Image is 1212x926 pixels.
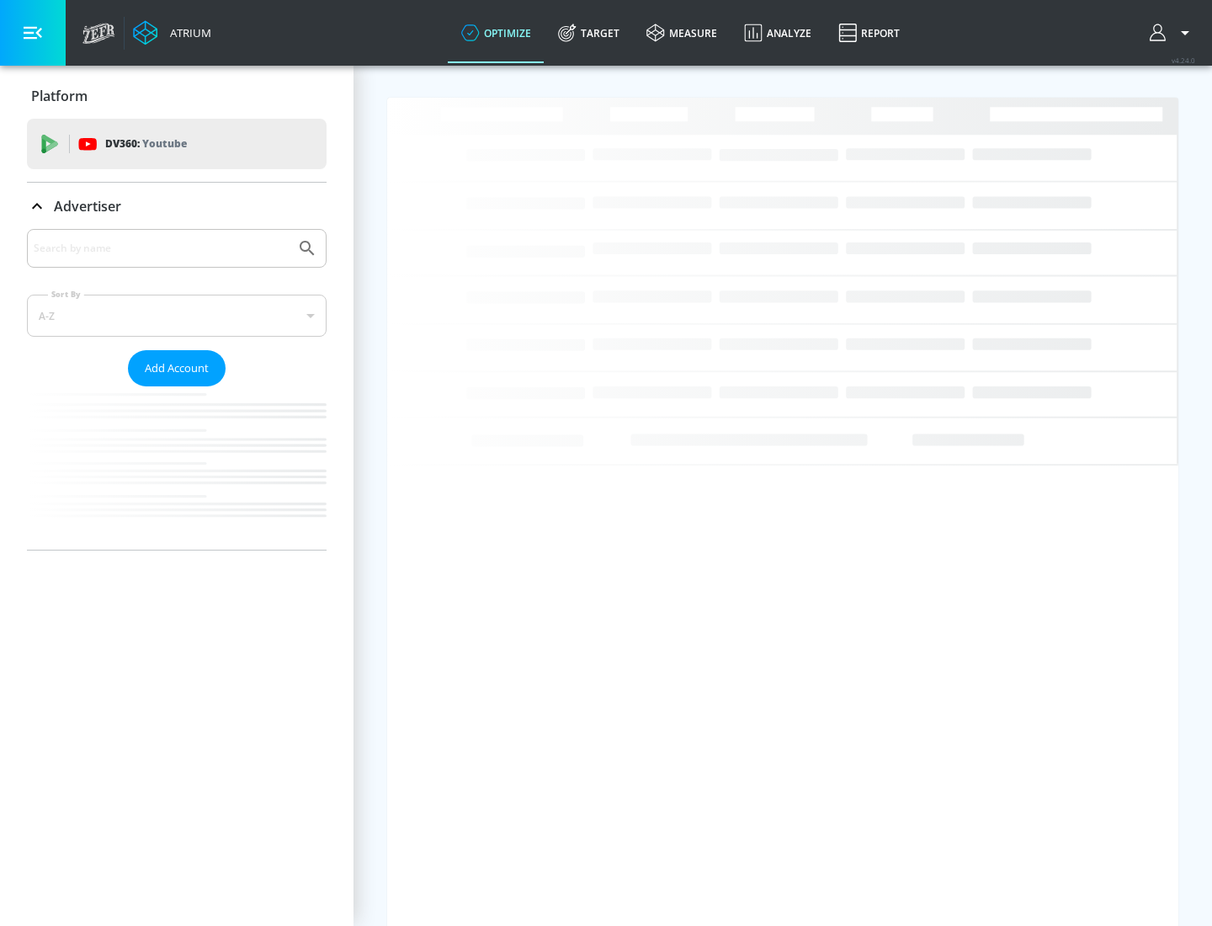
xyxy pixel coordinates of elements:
a: optimize [448,3,545,63]
nav: list of Advertiser [27,386,327,550]
p: Youtube [142,135,187,152]
div: Advertiser [27,183,327,230]
a: Analyze [731,3,825,63]
div: A-Z [27,295,327,337]
label: Sort By [48,289,84,300]
div: Atrium [163,25,211,40]
div: Advertiser [27,229,327,550]
p: DV360: [105,135,187,153]
span: Add Account [145,359,209,378]
p: Advertiser [54,197,121,216]
div: DV360: Youtube [27,119,327,169]
div: Platform [27,72,327,120]
a: Target [545,3,633,63]
a: measure [633,3,731,63]
a: Report [825,3,913,63]
button: Add Account [128,350,226,386]
input: Search by name [34,237,289,259]
span: v 4.24.0 [1172,56,1195,65]
a: Atrium [133,20,211,45]
p: Platform [31,87,88,105]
